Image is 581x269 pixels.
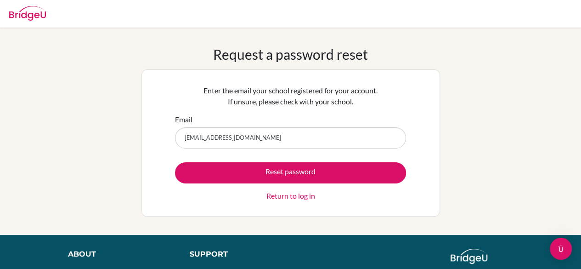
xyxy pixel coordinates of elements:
[213,46,368,63] h1: Request a password reset
[266,190,315,201] a: Return to log in
[550,238,572,260] div: Open Intercom Messenger
[451,249,488,264] img: logo_white@2x-f4f0deed5e89b7ecb1c2cc34c3e3d731f90f0f143d5ea2071677605dd97b5244.png
[175,114,192,125] label: Email
[68,249,169,260] div: About
[190,249,282,260] div: Support
[175,162,406,183] button: Reset password
[9,6,46,21] img: Bridge-U
[175,85,406,107] p: Enter the email your school registered for your account. If unsure, please check with your school.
